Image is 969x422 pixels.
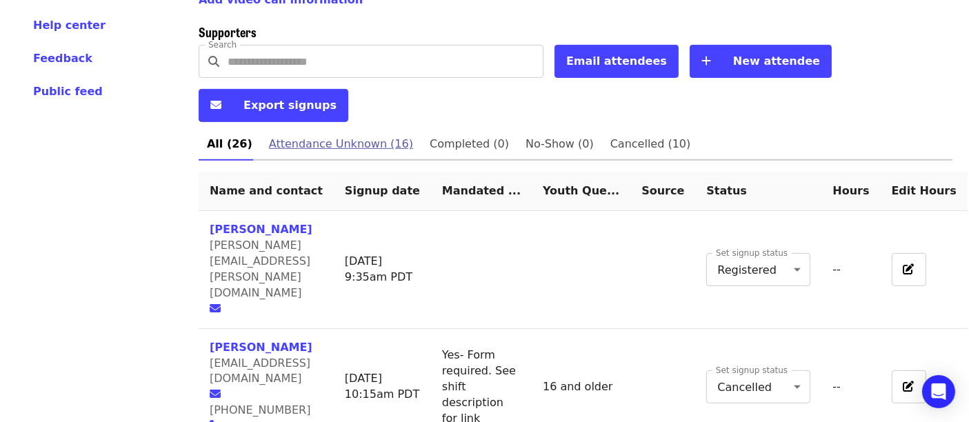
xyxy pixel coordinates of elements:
span: All (26) [207,134,252,154]
span: Email attendees [566,54,667,68]
a: Cancelled (10) [602,128,699,161]
div: Open Intercom Messenger [922,375,955,408]
th: Source [630,172,695,211]
i: envelope icon [210,99,221,112]
a: envelope icon [210,388,229,401]
a: envelope icon [210,302,229,315]
i: pen-to-square icon [903,263,915,276]
a: Public feed [33,83,166,100]
a: All (26) [199,128,261,161]
span: [PHONE_NUMBER] [210,403,311,416]
span: Completed (0) [430,134,509,154]
th: Hours [821,172,880,211]
span: [EMAIL_ADDRESS][DOMAIN_NAME] [210,356,310,385]
span: Status [706,184,747,197]
span: [PERSON_NAME][EMAIL_ADDRESS][PERSON_NAME][DOMAIN_NAME] [210,239,310,299]
span: Public feed [33,85,103,98]
span: Youth Question [543,184,619,197]
i: envelope icon [210,302,221,315]
i: pen-to-square icon [903,380,915,393]
label: Set signup status [716,366,788,374]
button: Feedback [33,50,92,67]
a: No-Show (0) [517,128,602,161]
span: Export signups [243,99,337,112]
i: search icon [208,55,219,68]
span: Supporters [199,23,257,41]
span: Help center [33,19,106,32]
a: Help center [33,17,166,34]
td: [DATE] 9:35am PDT [334,211,431,328]
span: Cancelled (10) [610,134,691,154]
button: New attendee [690,45,832,78]
span: New attendee [733,54,820,68]
a: [PERSON_NAME] [210,341,312,354]
a: [PERSON_NAME] [210,223,312,236]
th: Edit Hours [881,172,968,211]
span: Attendance Unknown (16) [269,134,413,154]
div: Registered [706,253,810,286]
span: No-Show (0) [526,134,594,154]
span: Mandated Service [442,184,521,197]
input: Search [228,45,543,78]
th: Name and contact [199,172,334,211]
td: -- [821,211,880,328]
i: plus icon [701,54,711,68]
label: Set signup status [716,249,788,257]
a: Attendance Unknown (16) [261,128,421,161]
label: Search [208,41,237,49]
button: Export signups [199,89,348,122]
a: Completed (0) [421,128,517,161]
th: Signup date [334,172,431,211]
div: Cancelled [706,370,810,403]
i: envelope icon [210,388,221,401]
button: Email attendees [555,45,679,78]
